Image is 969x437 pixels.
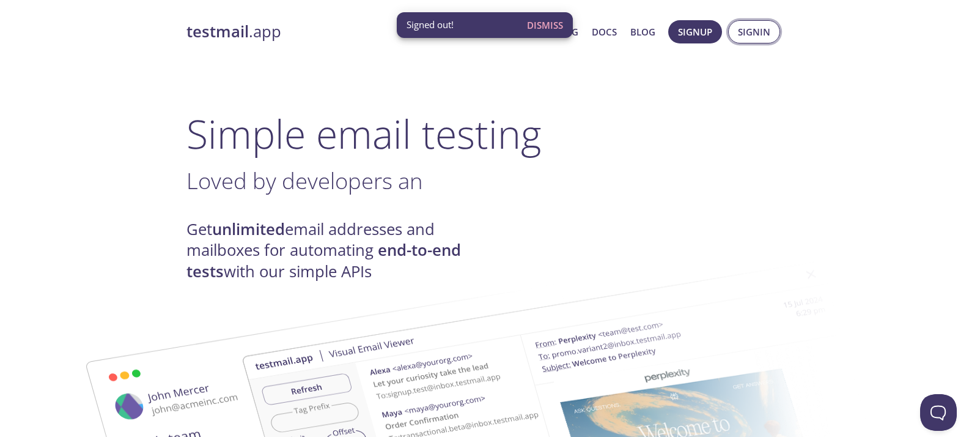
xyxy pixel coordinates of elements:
a: testmail.app [186,21,474,42]
span: Signup [678,24,712,40]
span: Signin [738,24,770,40]
button: Signin [728,20,780,43]
span: Signed out! [407,18,454,31]
iframe: Help Scout Beacon - Open [920,394,957,431]
span: Loved by developers an [186,165,422,196]
button: Dismiss [522,13,568,37]
strong: end-to-end tests [186,239,461,282]
strong: testmail [186,21,249,42]
span: Dismiss [527,17,563,33]
strong: unlimited [212,219,285,240]
a: Docs [592,24,617,40]
h1: Simple email testing [186,110,783,157]
button: Signup [668,20,722,43]
a: Blog [630,24,655,40]
h4: Get email addresses and mailboxes for automating with our simple APIs [186,219,485,282]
